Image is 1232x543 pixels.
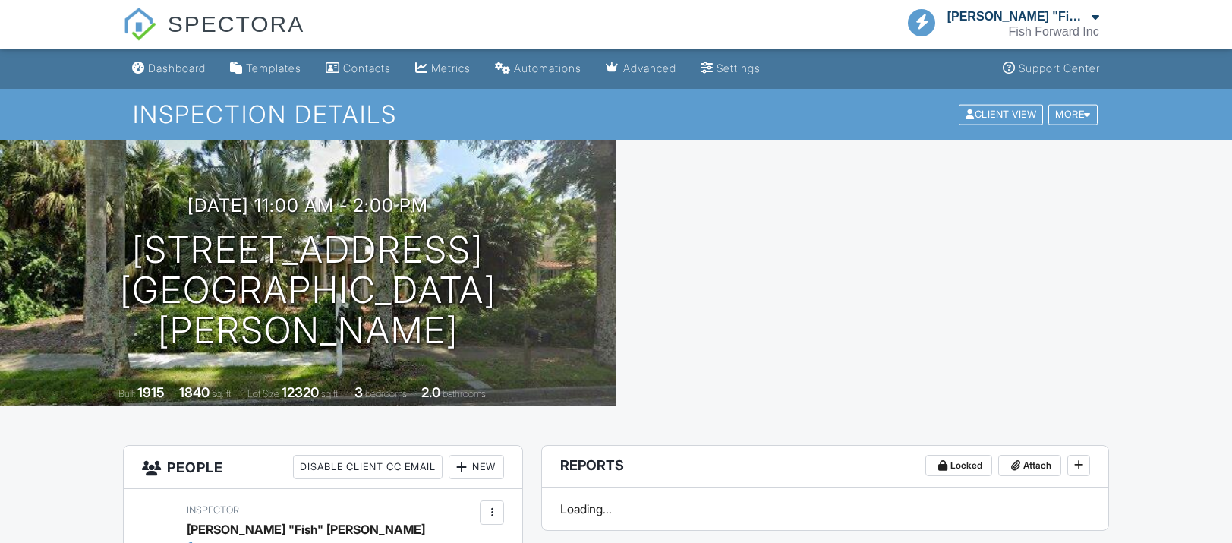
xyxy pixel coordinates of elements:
[997,55,1106,83] a: Support Center
[320,55,397,83] a: Contacts
[179,384,210,400] div: 1840
[282,384,319,400] div: 12320
[443,388,486,399] span: bathrooms
[137,384,165,400] div: 1915
[247,388,279,399] span: Lot Size
[24,230,592,350] h1: [STREET_ADDRESS] [GEOGRAPHIC_DATA][PERSON_NAME]
[321,388,340,399] span: sq.ft.
[126,55,212,83] a: Dashboard
[449,455,504,479] div: New
[123,23,304,51] a: SPECTORA
[514,62,581,74] div: Automations
[600,55,682,83] a: Advanced
[118,388,135,399] span: Built
[489,55,588,83] a: Automations (Basic)
[224,55,307,83] a: Templates
[695,55,767,83] a: Settings
[246,62,301,74] div: Templates
[431,62,471,74] div: Metrics
[148,62,206,74] div: Dashboard
[409,55,477,83] a: Metrics
[365,388,407,399] span: bedrooms
[187,195,428,216] h3: [DATE] 11:00 am - 2:00 pm
[1019,62,1100,74] div: Support Center
[187,518,425,541] div: [PERSON_NAME] "Fish" [PERSON_NAME]
[187,504,239,516] span: Inspector
[1048,104,1098,125] div: More
[133,101,1099,128] h1: Inspection Details
[421,384,440,400] div: 2.0
[354,384,363,400] div: 3
[293,455,443,479] div: Disable Client CC Email
[168,8,305,39] span: SPECTORA
[623,62,676,74] div: Advanced
[957,108,1047,119] a: Client View
[1009,24,1099,39] div: Fish Forward Inc
[123,8,156,41] img: The Best Home Inspection Software - Spectora
[124,446,522,489] h3: People
[947,9,1088,24] div: [PERSON_NAME] "Fish" [PERSON_NAME]
[212,388,233,399] span: sq. ft.
[959,104,1043,125] div: Client View
[717,62,761,74] div: Settings
[343,62,391,74] div: Contacts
